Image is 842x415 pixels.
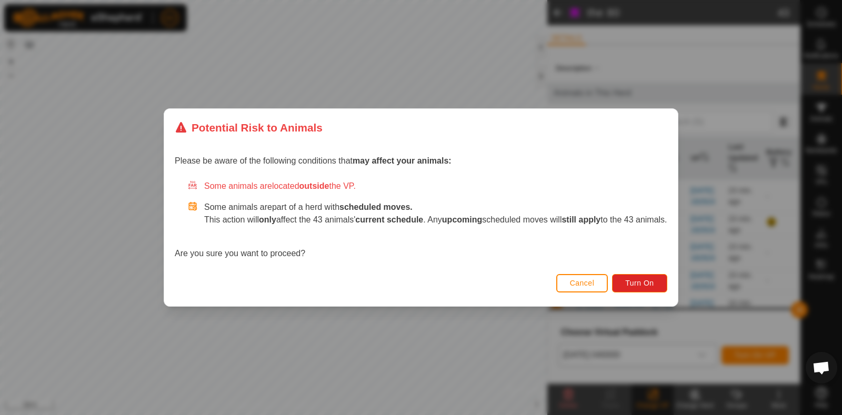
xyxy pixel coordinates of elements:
[806,352,837,383] div: Open chat
[625,279,654,287] span: Turn On
[204,201,667,214] p: Some animals are
[175,119,323,136] div: Potential Risk to Animals
[299,181,329,190] strong: outside
[204,214,667,226] p: This action will affect the 43 animals' . Any scheduled moves will to the 43 animals.
[175,156,452,165] span: Please be aware of the following conditions that
[562,215,601,224] strong: still apply
[272,203,413,211] span: part of a herd with
[442,215,482,224] strong: upcoming
[272,181,356,190] span: located the VP.
[175,180,667,260] div: Are you sure you want to proceed?
[259,215,276,224] strong: only
[339,203,413,211] strong: scheduled moves.
[556,274,608,292] button: Cancel
[570,279,595,287] span: Cancel
[187,180,667,193] div: Some animals are
[612,274,667,292] button: Turn On
[353,156,452,165] strong: may affect your animals:
[356,215,424,224] strong: current schedule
